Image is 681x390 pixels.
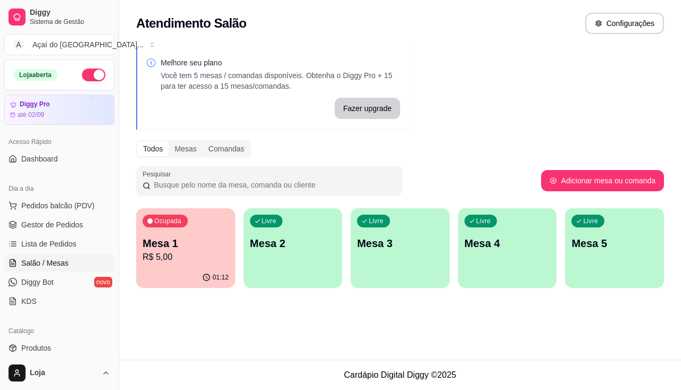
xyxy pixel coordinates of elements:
footer: Cardápio Digital Diggy © 2025 [119,360,681,390]
button: Fazer upgrade [335,98,400,119]
p: Livre [369,217,384,225]
div: Açaí do [GEOGRAPHIC_DATA] ... [32,39,144,50]
span: Salão / Mesas [21,258,69,268]
button: Adicionar mesa ou comanda [541,170,664,191]
button: Select a team [4,34,114,55]
p: R$ 5,00 [143,251,229,264]
p: Ocupada [154,217,181,225]
div: Catálogo [4,323,114,340]
a: DiggySistema de Gestão [4,4,114,30]
div: Dia a dia [4,180,114,197]
p: Mesa 2 [250,236,336,251]
a: Dashboard [4,150,114,167]
a: Salão / Mesas [4,255,114,272]
button: LivreMesa 5 [565,208,664,288]
p: Livre [476,217,491,225]
p: Mesa 3 [357,236,443,251]
button: Loja [4,360,114,386]
span: KDS [21,296,37,307]
p: Você tem 5 mesas / comandas disponíveis. Obtenha o Diggy Pro + 15 para ter acesso a 15 mesas/coma... [161,70,400,91]
span: Loja [30,368,97,378]
input: Pesquisar [151,180,396,190]
span: Dashboard [21,154,58,164]
span: A [13,39,24,50]
p: Melhore seu plano [161,57,400,68]
label: Pesquisar [143,169,175,179]
a: KDS [4,293,114,310]
span: Pedidos balcão (PDV) [21,200,95,211]
div: Loja aberta [13,69,57,81]
a: Diggy Proaté 02/09 [4,95,114,125]
article: Diggy Pro [20,100,50,108]
p: Mesa 5 [571,236,658,251]
span: Sistema de Gestão [30,18,110,26]
article: até 02/09 [18,111,44,119]
a: Diggy Botnovo [4,274,114,291]
button: LivreMesa 2 [244,208,343,288]
button: Configurações [585,13,664,34]
button: Pedidos balcão (PDV) [4,197,114,214]
span: Gestor de Pedidos [21,219,83,230]
div: Acesso Rápido [4,133,114,150]
p: 01:12 [213,273,229,282]
a: Gestor de Pedidos [4,216,114,233]
button: Alterar Status [82,69,105,81]
span: Lista de Pedidos [21,239,77,249]
span: Diggy Bot [21,277,54,287]
div: Todos [137,141,169,156]
p: Mesa 1 [143,236,229,251]
p: Livre [262,217,277,225]
a: Lista de Pedidos [4,235,114,252]
span: Produtos [21,343,51,353]
h2: Atendimento Salão [136,15,246,32]
button: LivreMesa 4 [458,208,557,288]
div: Mesas [169,141,202,156]
button: LivreMesa 3 [351,208,450,288]
button: OcupadaMesa 1R$ 5,0001:12 [136,208,235,288]
p: Livre [583,217,598,225]
div: Comandas [203,141,251,156]
a: Produtos [4,340,114,357]
span: Diggy [30,8,110,18]
p: Mesa 4 [464,236,551,251]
